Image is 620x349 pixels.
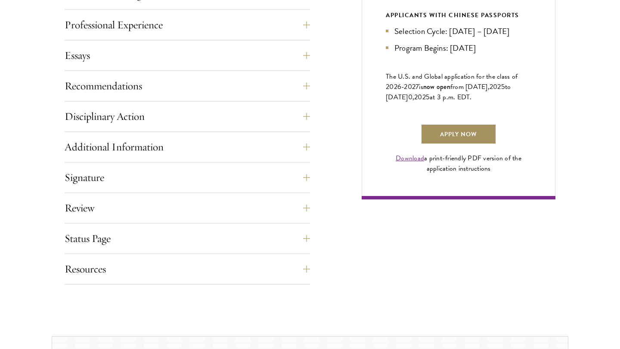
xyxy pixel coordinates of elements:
[65,228,310,249] button: Status Page
[401,82,415,92] span: -202
[65,259,310,279] button: Resources
[65,137,310,157] button: Additional Information
[490,82,501,92] span: 202
[65,198,310,218] button: Review
[65,15,310,35] button: Professional Experience
[412,92,414,102] span: ,
[450,82,490,92] span: from [DATE],
[397,82,401,92] span: 6
[65,167,310,188] button: Signature
[386,25,531,37] li: Selection Cycle: [DATE] – [DATE]
[415,82,419,92] span: 7
[386,42,531,54] li: Program Begins: [DATE]
[423,82,450,92] span: now open
[419,82,423,92] span: is
[386,82,511,102] span: to [DATE]
[386,10,531,21] div: APPLICANTS WITH CHINESE PASSPORTS
[408,92,412,102] span: 0
[430,92,472,102] span: at 3 p.m. EDT.
[65,106,310,127] button: Disciplinary Action
[65,76,310,96] button: Recommendations
[426,92,430,102] span: 5
[386,153,531,174] div: a print-friendly PDF version of the application instructions
[65,45,310,66] button: Essays
[414,92,426,102] span: 202
[421,124,496,144] a: Apply Now
[386,71,518,92] span: The U.S. and Global application for the class of 202
[396,153,424,163] a: Download
[501,82,505,92] span: 5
